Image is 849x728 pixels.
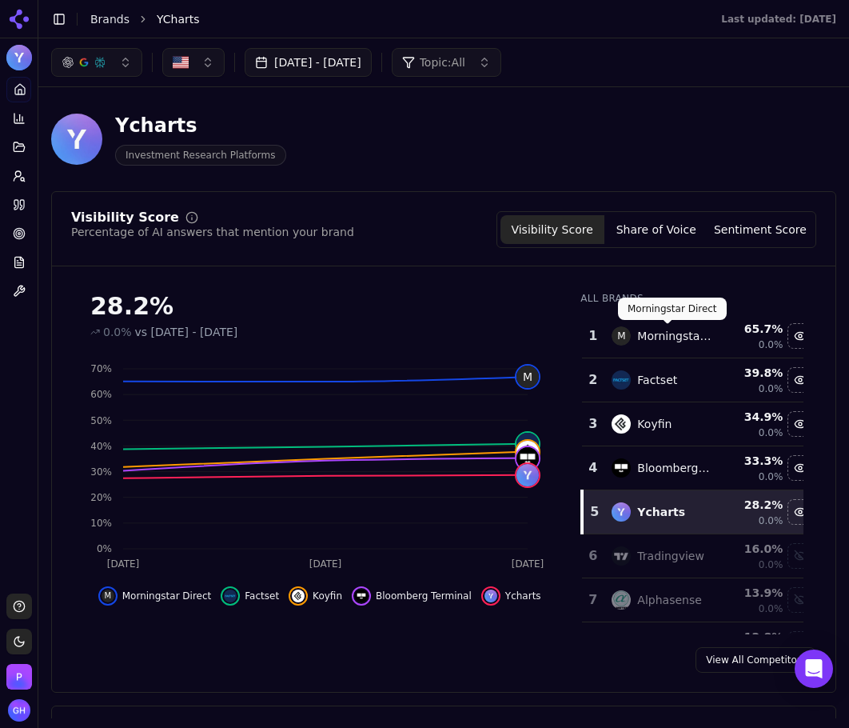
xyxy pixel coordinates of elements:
[612,502,631,522] img: ycharts
[51,114,102,165] img: YCharts
[221,586,279,606] button: Hide factset data
[612,370,631,390] img: factset
[582,622,814,666] tr: 12.8%Show zacks investment research data
[6,45,32,70] button: Current brand: YCharts
[582,534,814,578] tr: 6tradingviewTradingview16.0%0.0%Show tradingview data
[637,504,685,520] div: Ycharts
[759,382,783,395] span: 0.0%
[580,292,803,305] div: All Brands
[582,314,814,358] tr: 1MMorningstar Direct65.7%0.0%Hide morningstar direct data
[725,585,783,601] div: 13.9 %
[173,54,189,70] img: United States
[787,499,813,525] button: Hide ycharts data
[516,464,539,486] img: ycharts
[759,514,783,527] span: 0.0%
[224,590,237,602] img: factset
[759,602,783,615] span: 0.0%
[516,433,539,455] img: factset
[90,292,548,321] div: 28.2%
[90,389,112,400] tspan: 60%
[90,415,112,426] tspan: 50%
[612,546,631,566] img: tradingview
[604,215,708,244] button: Share of Voice
[516,441,539,463] img: koyfin
[6,664,32,690] img: Perrill
[787,455,813,481] button: Hide bloomberg terminal data
[590,502,596,522] div: 5
[628,302,717,315] p: Morningstar Direct
[512,558,544,570] tspan: [DATE]
[637,548,704,564] div: Tradingview
[725,321,783,337] div: 65.7 %
[8,699,30,722] img: Grace Hallen
[637,460,712,476] div: Bloomberg Terminal
[71,224,354,240] div: Percentage of AI answers that mention your brand
[98,586,212,606] button: Hide morningstar direct data
[309,558,342,570] tspan: [DATE]
[500,215,604,244] button: Visibility Score
[582,358,814,402] tr: 2factsetFactset39.8%0.0%Hide factset data
[516,366,539,388] span: M
[696,647,816,673] a: View All Competitors
[90,518,112,529] tspan: 10%
[97,543,112,554] tspan: 0%
[420,54,465,70] span: Topic: All
[588,546,596,566] div: 6
[582,578,814,622] tr: 7alphasenseAlphasense13.9%0.0%Show alphasense data
[71,211,179,224] div: Visibility Score
[90,466,112,478] tspan: 30%
[612,414,631,434] img: koyfin
[90,441,112,452] tspan: 40%
[6,664,32,690] button: Open organization switcher
[588,414,596,434] div: 3
[725,541,783,557] div: 16.0 %
[759,558,783,571] span: 0.0%
[637,372,677,388] div: Factset
[612,590,631,610] img: alphasense
[122,590,212,602] span: Morningstar Direct
[787,367,813,393] button: Hide factset data
[376,590,472,602] span: Bloomberg Terminal
[245,48,372,77] button: [DATE] - [DATE]
[721,13,836,26] div: Last updated: [DATE]
[787,587,813,613] button: Show alphasense data
[759,426,783,439] span: 0.0%
[90,11,689,27] nav: breadcrumb
[787,631,813,657] button: Show zacks investment research data
[102,590,114,602] span: M
[795,650,833,688] div: Open Intercom Messenger
[787,411,813,437] button: Hide koyfin data
[725,497,783,513] div: 28.2 %
[90,13,130,26] a: Brands
[516,447,539,470] img: bloomberg terminal
[588,326,596,346] div: 1
[90,363,112,374] tspan: 70%
[245,590,279,602] span: Factset
[582,490,814,534] tr: 5ychartsYcharts28.2%0.0%Hide ycharts data
[725,453,783,469] div: 33.3 %
[355,590,368,602] img: bloomberg terminal
[90,492,112,503] tspan: 20%
[612,326,631,346] span: M
[637,416,672,432] div: Koyfin
[612,458,631,478] img: bloomberg terminal
[481,586,541,606] button: Hide ycharts data
[292,590,305,602] img: koyfin
[759,470,783,483] span: 0.0%
[708,215,812,244] button: Sentiment Score
[588,458,596,478] div: 4
[725,365,783,381] div: 39.8 %
[787,543,813,569] button: Show tradingview data
[313,590,342,602] span: Koyfin
[582,446,814,490] tr: 4bloomberg terminalBloomberg Terminal33.3%0.0%Hide bloomberg terminal data
[588,590,596,610] div: 7
[759,338,783,351] span: 0.0%
[115,145,286,166] span: Investment Research Platforms
[115,113,286,138] div: Ycharts
[582,402,814,446] tr: 3koyfinKoyfin34.9%0.0%Hide koyfin data
[588,370,596,390] div: 2
[6,45,32,70] img: YCharts
[289,586,342,606] button: Hide koyfin data
[725,409,783,425] div: 34.9 %
[787,323,813,349] button: Hide morningstar direct data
